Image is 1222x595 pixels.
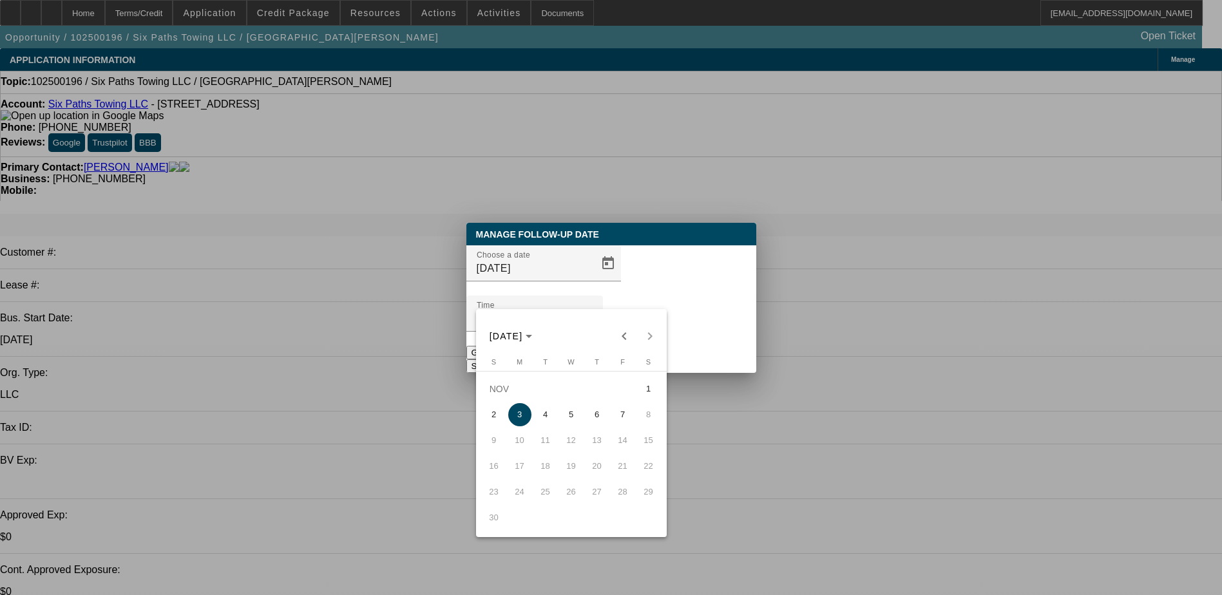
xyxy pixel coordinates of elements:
span: 9 [482,429,506,452]
span: 27 [586,480,609,504]
span: 17 [508,455,531,478]
span: 15 [637,429,660,452]
button: November 30, 2025 [481,505,507,531]
span: 4 [534,403,557,426]
span: 13 [586,429,609,452]
td: NOV [481,376,636,402]
button: November 10, 2025 [507,428,533,453]
button: November 14, 2025 [610,428,636,453]
span: 18 [534,455,557,478]
button: November 6, 2025 [584,402,610,428]
button: November 8, 2025 [636,402,662,428]
button: November 1, 2025 [636,376,662,402]
button: November 5, 2025 [558,402,584,428]
span: 26 [560,480,583,504]
button: November 13, 2025 [584,428,610,453]
span: 24 [508,480,531,504]
button: Choose month and year [484,325,538,348]
button: November 9, 2025 [481,428,507,453]
span: [DATE] [490,331,523,341]
button: November 23, 2025 [481,479,507,505]
span: 11 [534,429,557,452]
span: 1 [637,377,660,401]
button: November 12, 2025 [558,428,584,453]
span: 19 [560,455,583,478]
span: 20 [586,455,609,478]
span: T [543,358,548,366]
span: M [517,358,522,366]
span: 23 [482,480,506,504]
button: November 21, 2025 [610,453,636,479]
button: November 28, 2025 [610,479,636,505]
span: 12 [560,429,583,452]
span: 2 [482,403,506,426]
button: November 29, 2025 [636,479,662,505]
span: 3 [508,403,531,426]
button: November 26, 2025 [558,479,584,505]
button: November 16, 2025 [481,453,507,479]
button: November 22, 2025 [636,453,662,479]
button: November 18, 2025 [533,453,558,479]
button: November 7, 2025 [610,402,636,428]
button: November 11, 2025 [533,428,558,453]
button: November 20, 2025 [584,453,610,479]
button: November 15, 2025 [636,428,662,453]
button: November 2, 2025 [481,402,507,428]
span: T [595,358,599,366]
span: 21 [611,455,635,478]
span: 25 [534,480,557,504]
button: Previous month [611,323,637,349]
span: 14 [611,429,635,452]
span: 22 [637,455,660,478]
span: 16 [482,455,506,478]
span: 30 [482,506,506,529]
span: S [646,358,651,366]
button: November 17, 2025 [507,453,533,479]
button: November 25, 2025 [533,479,558,505]
span: 28 [611,480,635,504]
button: November 3, 2025 [507,402,533,428]
span: W [568,358,574,366]
span: 5 [560,403,583,426]
button: November 24, 2025 [507,479,533,505]
button: November 19, 2025 [558,453,584,479]
span: F [620,358,625,366]
button: November 27, 2025 [584,479,610,505]
span: S [492,358,496,366]
span: 7 [611,403,635,426]
span: 29 [637,480,660,504]
span: 6 [586,403,609,426]
span: 10 [508,429,531,452]
span: 8 [637,403,660,426]
button: November 4, 2025 [533,402,558,428]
